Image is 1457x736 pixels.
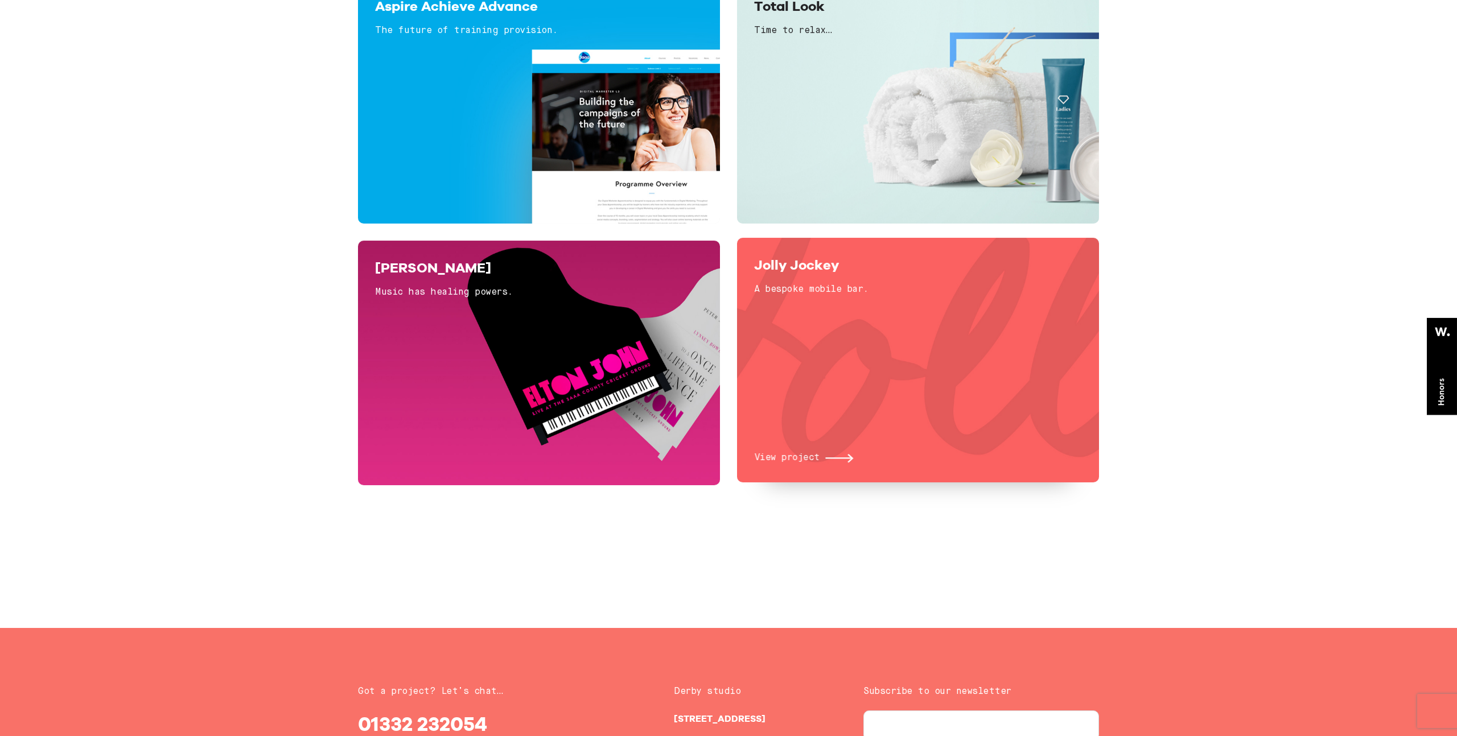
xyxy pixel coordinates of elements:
span: Music has healing powers. [375,288,513,297]
span: The future of training provision. [375,26,558,35]
h6: Subscribe to our newsletter [863,685,1099,700]
h2: Got a project? Let’s chat… [358,685,594,700]
span: View project [754,451,820,466]
span: Time to relax… [754,26,832,35]
span: Jolly Jockey [754,257,839,273]
span: [PERSON_NAME] [375,259,491,276]
strong: [STREET_ADDRESS] [674,713,765,724]
span: A bespoke mobile bar. [754,285,869,294]
h6: Derby studio [674,685,783,700]
a: 01332 232054 [358,712,487,735]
